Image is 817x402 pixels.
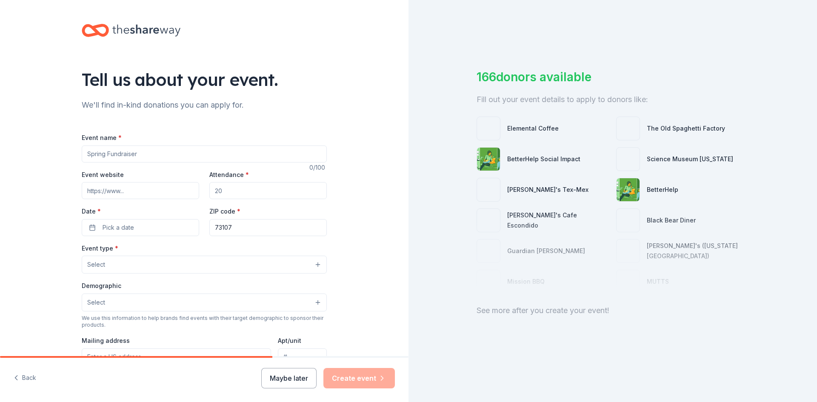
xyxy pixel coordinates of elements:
span: Select [87,297,105,308]
img: photo for Science Museum Oklahoma [617,148,640,171]
label: Attendance [209,171,249,179]
div: The Old Spaghetti Factory [647,123,725,134]
img: photo for BetterHelp Social Impact [477,148,500,171]
label: Event type [82,244,118,253]
button: Maybe later [261,368,317,388]
button: Select [82,294,327,311]
div: Science Museum [US_STATE] [647,154,733,164]
span: Select [87,259,105,270]
button: Select [82,256,327,274]
label: Apt/unit [278,336,301,345]
input: 20 [209,182,327,199]
input: # [278,348,327,365]
div: We'll find in-kind donations you can apply for. [82,98,327,112]
input: https://www... [82,182,199,199]
input: Enter a US address [82,348,271,365]
div: [PERSON_NAME]'s Tex-Mex [507,185,588,195]
div: BetterHelp Social Impact [507,154,580,164]
img: photo for Elemental Coffee [477,117,500,140]
div: Elemental Coffee [507,123,559,134]
div: Tell us about your event. [82,68,327,91]
input: Spring Fundraiser [82,145,327,163]
label: Event website [82,171,124,179]
label: ZIP code [209,207,240,216]
div: We use this information to help brands find events with their target demographic to sponsor their... [82,315,327,328]
div: 0 /100 [309,163,327,173]
button: Pick a date [82,219,199,236]
img: photo for Chuy's Tex-Mex [477,178,500,201]
label: Demographic [82,282,121,290]
label: Date [82,207,199,216]
div: See more after you create your event! [477,304,749,317]
div: 166 donors available [477,68,749,86]
span: Pick a date [103,222,134,233]
label: Mailing address [82,336,130,345]
img: photo for The Old Spaghetti Factory [617,117,640,140]
input: 12345 (U.S. only) [209,219,327,236]
button: Back [14,369,36,387]
label: Event name [82,134,122,142]
div: Fill out your event details to apply to donors like: [477,93,749,106]
img: photo for BetterHelp [617,178,640,201]
div: BetterHelp [647,185,678,195]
